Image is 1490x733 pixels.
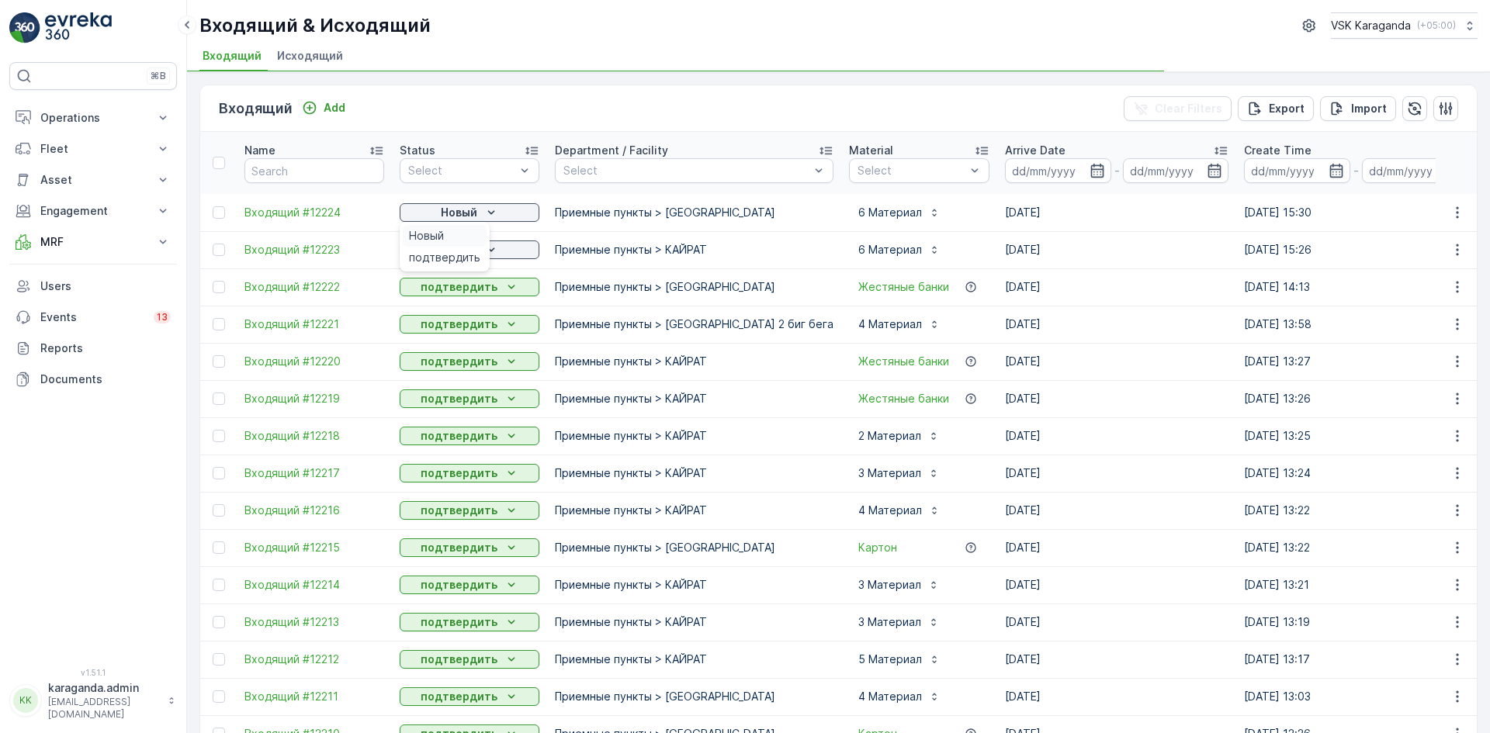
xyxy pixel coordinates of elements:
td: [DATE] [997,231,1236,268]
a: Входящий #12224 [244,205,384,220]
p: подтвердить [421,465,497,481]
p: 6 Материал [858,205,922,220]
td: [DATE] [997,194,1236,231]
button: подтвердить [400,687,539,706]
p: 4 Материал [858,503,922,518]
td: [DATE] [997,268,1236,306]
button: 4 Материал [849,312,950,337]
div: Toggle Row Selected [213,579,225,591]
button: 3 Материал [849,572,949,597]
button: 6 Материал [849,237,950,262]
button: подтвердить [400,613,539,631]
div: Toggle Row Selected [213,281,225,293]
span: Входящий #12218 [244,428,384,444]
input: dd/mm/yyyy [1362,158,1468,183]
p: Export [1269,101,1305,116]
button: Clear Filters [1124,96,1232,121]
p: - [1353,161,1359,180]
div: Toggle Row Selected [213,206,225,219]
a: Входящий #12215 [244,540,384,555]
p: karaganda.admin [48,680,160,696]
p: 2 Материал [858,428,921,444]
p: Documents [40,372,171,387]
div: Toggle Row Selected [213,318,225,330]
p: Operations [40,110,146,126]
p: Новый [441,205,477,220]
p: Fleet [40,141,146,157]
img: logo [9,12,40,43]
a: Входящий #12214 [244,577,384,593]
p: Material [849,143,893,158]
button: Fleet [9,133,177,164]
p: VSK Karaganda [1331,18,1411,33]
p: подтвердить [421,391,497,406]
p: Department / Facility [555,143,668,158]
td: [DATE] [997,678,1236,715]
td: [DATE] 13:03 [1236,678,1475,715]
p: Приемные пункты > КАЙРАТ [555,428,833,444]
td: [DATE] [997,529,1236,566]
button: KKkaraganda.admin[EMAIL_ADDRESS][DOMAIN_NAME] [9,680,177,721]
p: подтвердить [421,652,497,667]
p: подтвердить [421,316,497,332]
div: Toggle Row Selected [213,430,225,442]
p: ( +05:00 ) [1417,19,1456,32]
button: 4 Материал [849,498,950,523]
button: 6 Материал [849,200,950,225]
p: 3 Материал [858,465,921,481]
button: подтвердить [400,315,539,334]
p: Приемные пункты > КАЙРАТ [555,652,833,667]
p: Приемные пункты > КАЙРАТ [555,614,833,630]
p: 3 Материал [858,614,921,630]
td: [DATE] 15:30 [1236,194,1475,231]
p: Arrive Date [1005,143,1066,158]
a: Входящий #12217 [244,465,384,481]
p: Engagement [40,203,146,219]
div: Toggle Row Selected [213,541,225,554]
td: [DATE] 13:26 [1236,380,1475,417]
td: [DATE] [997,306,1236,343]
p: [EMAIL_ADDRESS][DOMAIN_NAME] [48,696,160,721]
div: Toggle Row Selected [213,504,225,517]
td: [DATE] [997,492,1236,529]
p: Приемные пункты > [GEOGRAPHIC_DATA] [555,540,833,555]
p: Reports [40,341,171,356]
div: Toggle Row Selected [213,690,225,703]
p: Import [1351,101,1387,116]
div: KK [13,688,38,713]
a: Жестяные банки [858,279,949,295]
div: Toggle Row Selected [213,355,225,368]
p: 3 Материал [858,577,921,593]
p: Приемные пункты > КАЙРАТ [555,354,833,369]
button: Asset [9,164,177,195]
button: подтвердить [400,464,539,482]
button: Operations [9,102,177,133]
button: Engagement [9,195,177,226]
p: Приемные пункты > КАЙРАТ [555,242,833,258]
button: подтвердить [400,538,539,557]
a: Events13 [9,302,177,333]
p: Приемные пункты > [GEOGRAPHIC_DATA] [555,689,833,704]
p: подтвердить [421,540,497,555]
td: [DATE] [997,417,1236,455]
p: Create Time [1244,143,1312,158]
div: Toggle Row Selected [213,244,225,256]
span: Входящий #12211 [244,689,384,704]
td: [DATE] 13:17 [1236,641,1475,678]
a: Входящий #12213 [244,614,384,630]
a: Жестяные банки [858,391,949,406]
button: MRF [9,226,177,258]
button: 2 Материал [849,424,949,448]
p: Приемные пункты > КАЙРАТ [555,391,833,406]
p: Приемные пункты > КАЙРАТ [555,465,833,481]
span: Входящий [203,48,262,64]
span: Картон [858,540,897,555]
a: Входящий #12222 [244,279,384,295]
p: - [1114,161,1120,180]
